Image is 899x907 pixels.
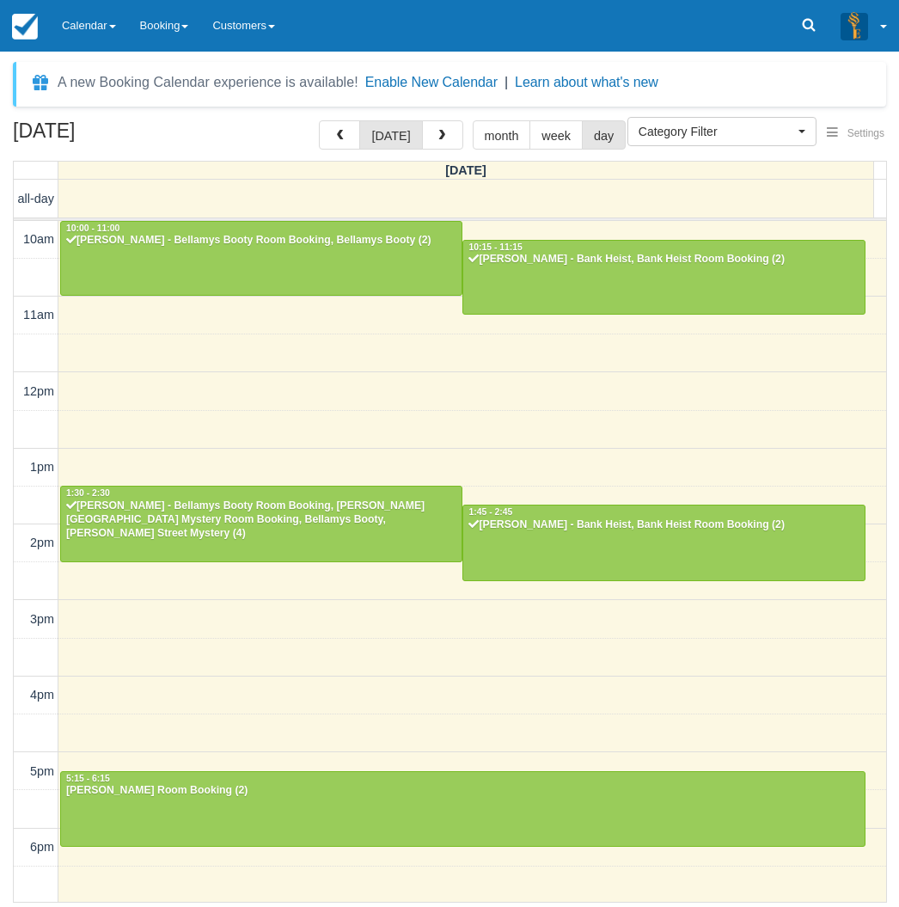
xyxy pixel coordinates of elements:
[18,192,54,205] span: all-day
[30,764,54,778] span: 5pm
[468,253,859,267] div: [PERSON_NAME] - Bank Heist, Bank Heist Room Booking (2)
[505,75,508,89] span: |
[468,507,512,517] span: 1:45 - 2:45
[30,688,54,702] span: 4pm
[639,123,794,140] span: Category Filter
[365,74,498,91] button: Enable New Calendar
[816,121,895,146] button: Settings
[58,72,358,93] div: A new Booking Calendar experience is available!
[23,384,54,398] span: 12pm
[30,460,54,474] span: 1pm
[30,536,54,549] span: 2pm
[60,486,462,561] a: 1:30 - 2:30[PERSON_NAME] - Bellamys Booty Room Booking, [PERSON_NAME][GEOGRAPHIC_DATA] Mystery Ro...
[445,163,486,177] span: [DATE]
[66,774,110,783] span: 5:15 - 6:15
[582,120,626,150] button: day
[30,612,54,626] span: 3pm
[13,120,230,152] h2: [DATE]
[627,117,816,146] button: Category Filter
[359,120,422,150] button: [DATE]
[65,234,457,248] div: [PERSON_NAME] - Bellamys Booty Room Booking, Bellamys Booty (2)
[66,224,119,233] span: 10:00 - 11:00
[60,221,462,297] a: 10:00 - 11:00[PERSON_NAME] - Bellamys Booty Room Booking, Bellamys Booty (2)
[65,784,860,798] div: [PERSON_NAME] Room Booking (2)
[65,499,457,541] div: [PERSON_NAME] - Bellamys Booty Room Booking, [PERSON_NAME][GEOGRAPHIC_DATA] Mystery Room Booking,...
[847,127,884,139] span: Settings
[515,75,658,89] a: Learn about what's new
[60,771,865,847] a: 5:15 - 6:15[PERSON_NAME] Room Booking (2)
[12,14,38,40] img: checkfront-main-nav-mini-logo.png
[841,12,868,40] img: A3
[468,242,522,252] span: 10:15 - 11:15
[462,505,865,580] a: 1:45 - 2:45[PERSON_NAME] - Bank Heist, Bank Heist Room Booking (2)
[66,488,110,498] span: 1:30 - 2:30
[462,240,865,316] a: 10:15 - 11:15[PERSON_NAME] - Bank Heist, Bank Heist Room Booking (2)
[529,120,583,150] button: week
[473,120,531,150] button: month
[23,308,54,322] span: 11am
[30,840,54,854] span: 6pm
[468,518,859,532] div: [PERSON_NAME] - Bank Heist, Bank Heist Room Booking (2)
[23,232,54,246] span: 10am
